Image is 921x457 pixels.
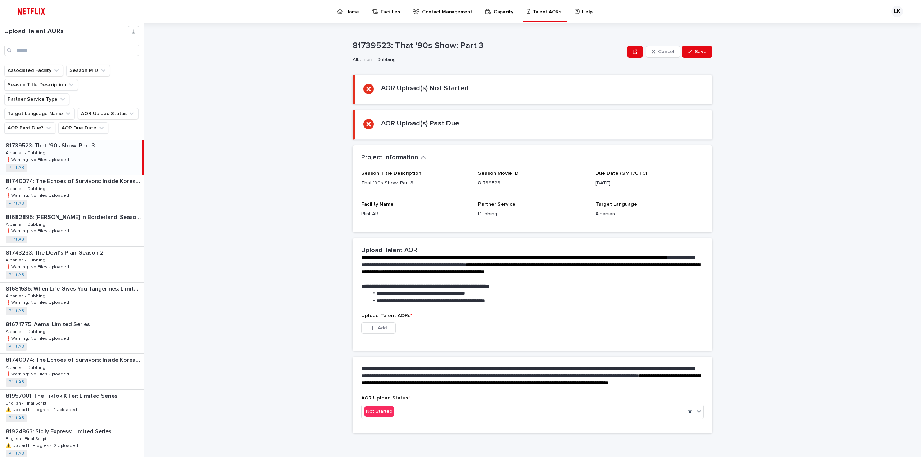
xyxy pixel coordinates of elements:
[646,46,680,58] button: Cancel
[658,49,674,54] span: Cancel
[6,370,71,377] p: ❗️Warning: No Files Uploaded
[478,202,516,207] span: Partner Service
[6,355,142,364] p: 81740074: The Echoes of Survivors: Inside Korea’s Tragedies: Season 1
[6,256,47,263] p: Albanian - Dubbing
[381,84,469,92] h2: AOR Upload(s) Not Started
[9,416,24,421] a: Plint AB
[4,45,139,56] input: Search
[6,227,71,234] p: ❗️Warning: No Files Uploaded
[9,273,24,278] a: Plint AB
[478,171,518,176] span: Season Movie ID
[9,344,24,349] a: Plint AB
[6,427,113,435] p: 81924863: Sicily Express: Limited Series
[6,212,142,221] p: 81682895: [PERSON_NAME] in Borderland: Season 3
[4,28,128,36] h1: Upload Talent AORs
[4,65,63,76] button: Associated Facility
[361,179,469,187] p: That '90s Show: Part 3
[9,380,24,385] a: Plint AB
[6,320,91,328] p: 81671775: Aema: Limited Series
[6,391,119,399] p: 81957001: The TikTok Killer: Limited Series
[361,154,426,162] button: Project Information
[695,49,707,54] span: Save
[9,237,24,242] a: Plint AB
[595,171,647,176] span: Due Date (GMT/UTC)
[6,156,71,163] p: ❗️Warning: No Files Uploaded
[6,406,78,412] p: ⚠️ Upload In Progress: 1 Uploaded
[4,79,78,91] button: Season Title Description
[361,202,394,207] span: Facility Name
[6,299,71,305] p: ❗️Warning: No Files Uploaded
[6,399,48,406] p: English - Final Script
[595,210,704,218] p: Albanian
[595,202,637,207] span: Target Language
[361,247,417,255] h2: Upload Talent AOR
[4,108,75,119] button: Target Language Name
[6,192,71,198] p: ❗️Warning: No Files Uploaded
[361,154,418,162] h2: Project Information
[682,46,712,58] button: Save
[6,221,47,227] p: Albanian - Dubbing
[478,179,586,187] p: 81739523
[6,177,142,185] p: 81740074: The Echoes of Survivors: Inside Korea’s Tragedies: Season 1
[4,93,69,105] button: Partner Service Type
[361,313,412,318] span: Upload Talent AORs
[361,396,410,401] span: AOR Upload Status
[381,119,459,128] h2: AOR Upload(s) Past Due
[364,406,394,417] div: Not Started
[361,171,421,176] span: Season Title Description
[6,263,71,270] p: ❗️Warning: No Files Uploaded
[9,309,24,314] a: Plint AB
[6,185,47,192] p: Albanian - Dubbing
[361,210,469,218] p: Plint AB
[478,210,586,218] p: Dubbing
[9,165,24,170] a: Plint AB
[66,65,110,76] button: Season MID
[9,201,24,206] a: Plint AB
[6,141,96,149] p: 81739523: That '90s Show: Part 3
[14,4,49,19] img: ifQbXi3ZQGMSEF7WDB7W
[595,179,704,187] p: [DATE]
[378,325,387,330] span: Add
[6,292,47,299] p: Albanian - Dubbing
[6,284,142,292] p: 81681536: When Life Gives You Tangerines: Limited Series
[353,41,624,51] p: 81739523: That '90s Show: Part 3
[4,122,55,134] button: AOR Past Due?
[58,122,108,134] button: AOR Due Date
[6,248,105,256] p: 81743233: The Devil's Plan: Season 2
[6,435,48,442] p: English - Final Script
[6,335,71,341] p: ❗️Warning: No Files Uploaded
[6,149,47,156] p: Albanian - Dubbing
[361,322,396,334] button: Add
[78,108,139,119] button: AOR Upload Status
[891,6,903,17] div: LK
[353,57,621,63] p: Albanian - Dubbing
[6,442,80,448] p: ⚠️ Upload In Progress: 2 Uploaded
[9,451,24,456] a: Plint AB
[6,364,47,370] p: Albanian - Dubbing
[6,328,47,334] p: Albanian - Dubbing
